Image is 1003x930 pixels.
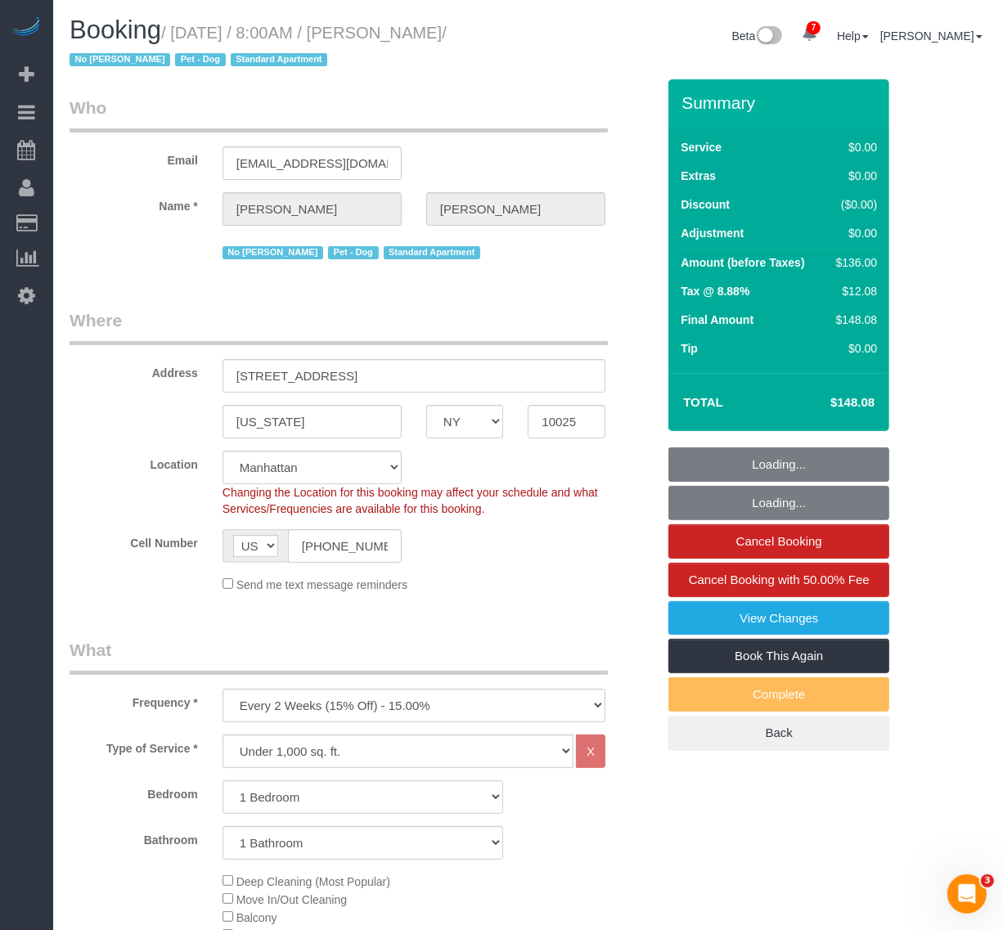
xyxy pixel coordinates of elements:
[231,53,328,66] span: Standard Apartment
[528,405,605,438] input: Zip Code
[681,225,744,241] label: Adjustment
[236,893,347,906] span: Move In/Out Cleaning
[57,451,210,473] label: Location
[668,601,889,636] a: View Changes
[70,24,447,70] small: / [DATE] / 8:00AM / [PERSON_NAME]
[947,874,987,914] iframe: Intercom live chat
[830,312,877,328] div: $148.08
[223,146,402,180] input: Email
[681,139,722,155] label: Service
[57,780,210,802] label: Bedroom
[57,689,210,711] label: Frequency *
[830,283,877,299] div: $12.08
[781,396,875,410] h4: $148.08
[70,638,608,675] legend: What
[70,53,170,66] span: No [PERSON_NAME]
[10,16,43,39] img: Automaid Logo
[683,395,723,409] strong: Total
[830,225,877,241] div: $0.00
[70,24,447,70] span: /
[830,254,877,271] div: $136.00
[223,405,402,438] input: City
[830,196,877,213] div: ($0.00)
[57,735,210,757] label: Type of Service *
[668,716,889,750] a: Back
[668,524,889,559] a: Cancel Booking
[236,875,390,888] span: Deep Cleaning (Most Popular)
[794,16,825,52] a: 7
[681,93,881,112] h3: Summary
[223,486,598,515] span: Changing the Location for this booking may affect your schedule and what Services/Frequencies are...
[830,139,877,155] div: $0.00
[236,911,277,924] span: Balcony
[668,563,889,597] a: Cancel Booking with 50.00% Fee
[57,826,210,848] label: Bathroom
[426,192,605,226] input: Last Name
[70,308,608,345] legend: Where
[689,573,870,586] span: Cancel Booking with 50.00% Fee
[223,246,323,259] span: No [PERSON_NAME]
[70,96,608,133] legend: Who
[57,359,210,381] label: Address
[57,146,210,168] label: Email
[807,21,821,34] span: 7
[384,246,481,259] span: Standard Apartment
[681,168,716,184] label: Extras
[830,340,877,357] div: $0.00
[880,29,983,43] a: [PERSON_NAME]
[981,874,994,887] span: 3
[236,578,407,591] span: Send me text message reminders
[223,192,402,226] input: First Name
[681,196,730,213] label: Discount
[57,192,210,214] label: Name *
[57,529,210,551] label: Cell Number
[681,312,753,328] label: Final Amount
[681,254,804,271] label: Amount (before Taxes)
[681,283,749,299] label: Tax @ 8.88%
[175,53,225,66] span: Pet - Dog
[288,529,402,563] input: Cell Number
[668,639,889,673] a: Book This Again
[681,340,698,357] label: Tip
[328,246,378,259] span: Pet - Dog
[732,29,783,43] a: Beta
[837,29,869,43] a: Help
[830,168,877,184] div: $0.00
[70,16,161,44] span: Booking
[755,26,782,47] img: New interface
